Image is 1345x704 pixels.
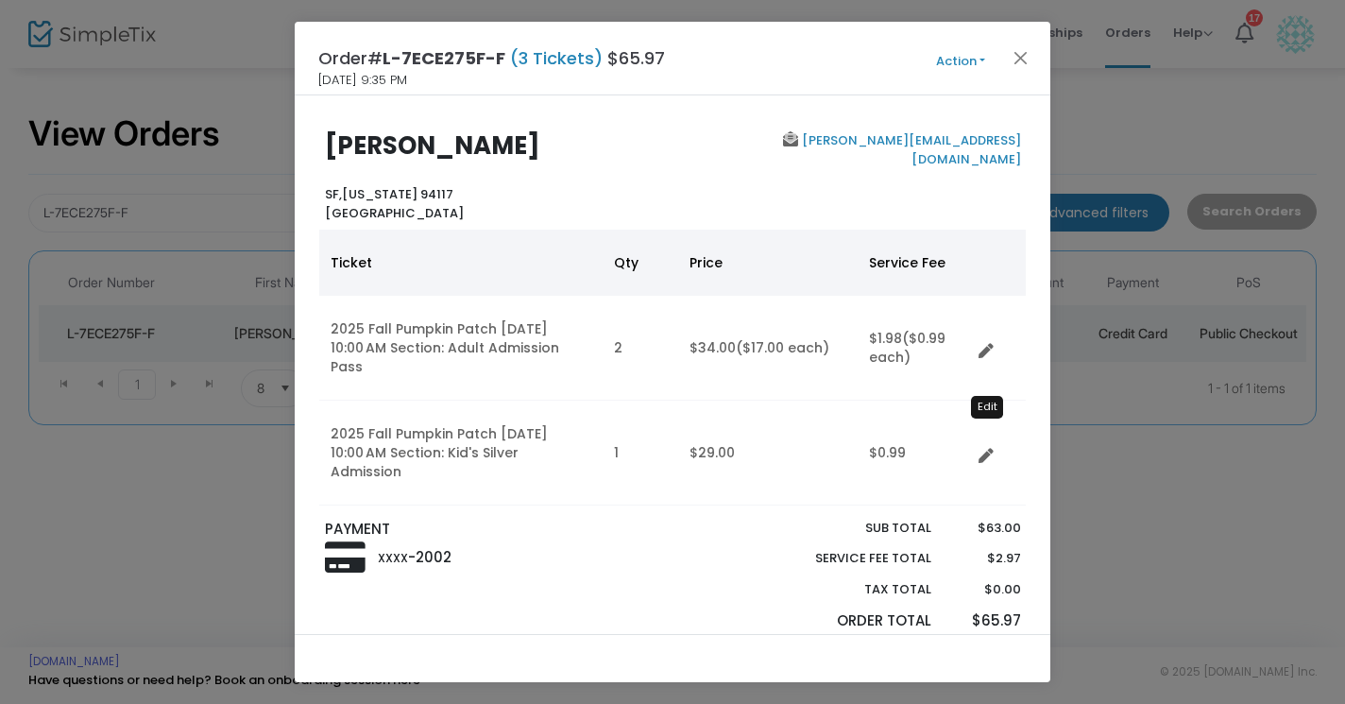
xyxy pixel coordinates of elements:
[318,45,665,71] h4: Order# $65.97
[325,185,464,222] b: [US_STATE] 94117 [GEOGRAPHIC_DATA]
[736,338,829,357] span: ($17.00 each)
[798,131,1021,168] a: [PERSON_NAME][EMAIL_ADDRESS][DOMAIN_NAME]
[319,296,603,401] td: 2025 Fall Pumpkin Patch [DATE] 10:00 AM Section: Adult Admission Pass
[378,550,408,566] span: XXXX
[858,296,971,401] td: $1.98
[678,230,858,296] th: Price
[858,401,971,506] td: $0.99
[319,230,1026,506] div: Data table
[869,329,945,367] span: ($0.99 each)
[325,129,540,163] b: [PERSON_NAME]
[949,519,1020,538] p: $63.00
[949,549,1020,568] p: $2.97
[771,580,931,599] p: Tax Total
[325,185,342,203] span: SF,
[949,580,1020,599] p: $0.00
[771,610,931,632] p: Order Total
[971,396,1003,419] div: Edit
[408,547,451,567] span: -2002
[505,46,607,70] span: (3 Tickets)
[1009,45,1033,70] button: Close
[319,230,603,296] th: Ticket
[383,46,505,70] span: L-7ECE275F-F
[771,519,931,538] p: Sub total
[678,296,858,401] td: $34.00
[319,401,603,506] td: 2025 Fall Pumpkin Patch [DATE] 10:00 AM Section: Kid's Silver Admission
[603,401,678,506] td: 1
[678,401,858,506] td: $29.00
[949,610,1020,632] p: $65.97
[858,230,971,296] th: Service Fee
[603,230,678,296] th: Qty
[771,549,931,568] p: Service Fee Total
[325,519,664,541] p: PAYMENT
[603,296,678,401] td: 2
[318,71,407,90] span: [DATE] 9:35 PM
[904,51,1017,72] button: Action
